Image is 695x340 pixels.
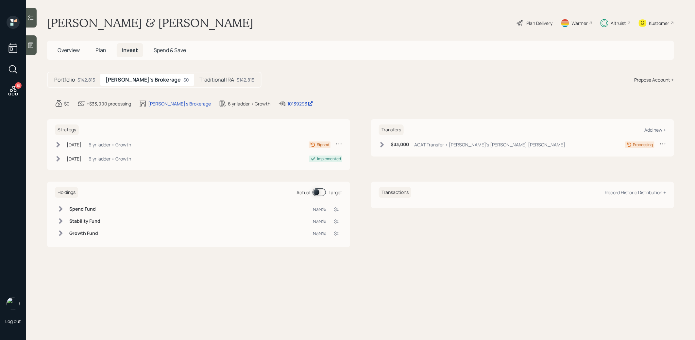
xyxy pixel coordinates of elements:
[317,142,329,148] div: Signed
[611,20,626,27] div: Altruist
[329,189,342,196] div: Target
[148,100,211,107] div: [PERSON_NAME]'s Brokerage
[649,20,670,27] div: Kustomer
[7,297,20,310] img: treva-nostdahl-headshot.png
[334,218,340,225] div: $0
[391,142,409,147] h6: $33,000
[572,20,588,27] div: Warmer
[58,47,80,54] span: Overview
[334,230,340,237] div: $0
[414,141,566,148] div: ACAT Transfer • [PERSON_NAME]'s [PERSON_NAME] [PERSON_NAME]
[55,187,78,198] h6: Holdings
[5,318,21,324] div: Log out
[645,127,666,133] div: Add new +
[89,141,131,148] div: 6 yr ladder • Growth
[67,155,81,162] div: [DATE]
[199,77,234,83] h5: Traditional IRA
[77,76,95,83] div: $142,815
[95,47,106,54] span: Plan
[313,218,326,225] div: NaN%
[527,20,553,27] div: Plan Delivery
[237,76,254,83] div: $142,815
[15,82,22,89] div: 10
[47,16,253,30] h1: [PERSON_NAME] & [PERSON_NAME]
[64,100,70,107] div: $0
[379,187,411,198] h6: Transactions
[55,124,79,135] h6: Strategy
[69,218,100,224] h6: Stability Fund
[635,76,674,83] div: Propose Account +
[89,155,131,162] div: 6 yr ladder • Growth
[87,100,131,107] div: +$33,000 processing
[54,77,75,83] h5: Portfolio
[69,206,100,212] h6: Spend Fund
[154,47,186,54] span: Spend & Save
[106,77,181,83] h5: [PERSON_NAME]'s Brokerage
[297,189,310,196] div: Actual
[379,124,404,135] h6: Transfers
[633,142,653,148] div: Processing
[334,206,340,213] div: $0
[183,76,189,83] div: $0
[313,206,326,213] div: NaN%
[122,47,138,54] span: Invest
[605,189,666,196] div: Record Historic Distribution +
[67,141,81,148] div: [DATE]
[313,230,326,237] div: NaN%
[287,100,313,107] div: 10139293
[228,100,270,107] div: 6 yr ladder • Growth
[317,156,341,162] div: Implemented
[69,231,100,236] h6: Growth Fund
